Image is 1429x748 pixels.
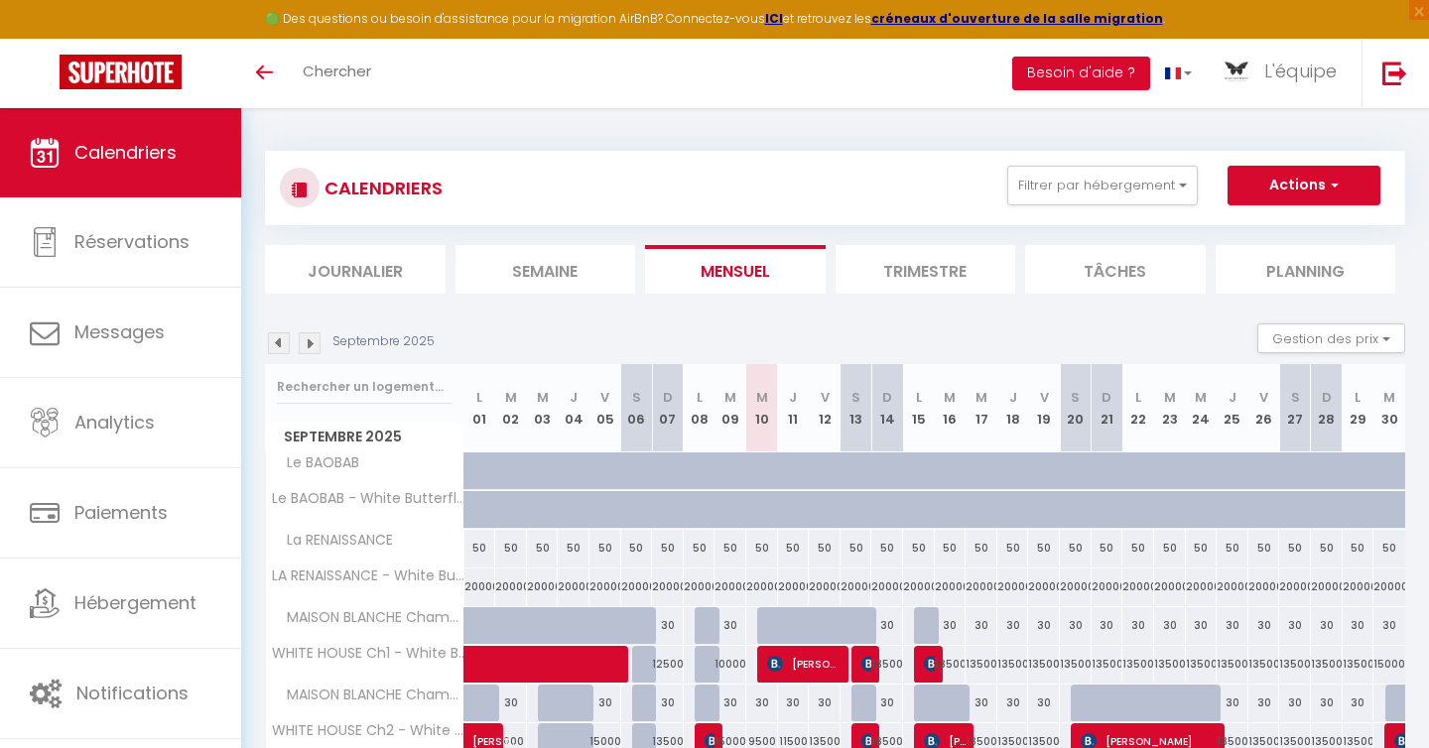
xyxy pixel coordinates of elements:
div: 20000 [903,568,935,605]
div: 50 [495,530,527,566]
div: 20000 [1186,568,1218,605]
th: 18 [997,364,1029,452]
div: 20000 [558,568,589,605]
div: 50 [997,530,1029,566]
div: 20000 [1060,568,1092,605]
div: 30 [1217,685,1248,721]
div: 50 [1311,530,1343,566]
abbr: J [1009,388,1017,407]
span: Le BAOBAB [269,452,364,474]
div: 30 [1311,685,1343,721]
div: 50 [1248,530,1280,566]
th: 15 [903,364,935,452]
div: 30 [652,607,684,644]
th: 01 [464,364,496,452]
span: La RENAISSANCE [269,530,398,552]
div: 50 [809,530,841,566]
div: 30 [1248,685,1280,721]
div: 50 [841,530,872,566]
div: 13500 [1217,646,1248,683]
th: 07 [652,364,684,452]
div: 30 [871,685,903,721]
div: 20000 [589,568,621,605]
li: Planning [1216,245,1396,294]
div: 13500 [1248,646,1280,683]
div: 20000 [1028,568,1060,605]
div: 20000 [1279,568,1311,605]
abbr: M [1164,388,1176,407]
div: 30 [1122,607,1154,644]
th: 04 [558,364,589,452]
th: 05 [589,364,621,452]
div: 30 [1060,607,1092,644]
span: [PERSON_NAME] [861,645,872,683]
div: 30 [997,685,1029,721]
th: 28 [1311,364,1343,452]
div: 30 [778,685,810,721]
div: 13500 [1311,646,1343,683]
div: 50 [621,530,653,566]
abbr: M [975,388,987,407]
abbr: M [537,388,549,407]
div: 13500 [935,646,967,683]
div: 13500 [1060,646,1092,683]
th: 03 [527,364,559,452]
div: 30 [1217,607,1248,644]
span: L'équipe [1264,59,1337,83]
abbr: J [1229,388,1236,407]
div: 13500 [871,646,903,683]
div: 20000 [997,568,1029,605]
a: ... L'équipe [1207,39,1362,108]
div: 50 [935,530,967,566]
th: 26 [1248,364,1280,452]
div: 13500 [1186,646,1218,683]
div: 50 [871,530,903,566]
th: 24 [1186,364,1218,452]
div: 30 [1343,685,1374,721]
div: 20000 [714,568,746,605]
abbr: M [505,388,517,407]
abbr: V [1040,388,1049,407]
div: 50 [1122,530,1154,566]
div: 30 [714,607,746,644]
div: 50 [1060,530,1092,566]
abbr: V [600,388,609,407]
div: 50 [1186,530,1218,566]
abbr: D [1322,388,1332,407]
span: Notifications [76,681,189,705]
div: 50 [746,530,778,566]
abbr: V [821,388,830,407]
th: 16 [935,364,967,452]
div: 20000 [495,568,527,605]
abbr: M [724,388,736,407]
div: 10000 [714,646,746,683]
div: 30 [871,607,903,644]
div: 30 [1373,607,1405,644]
div: 30 [1028,685,1060,721]
abbr: J [570,388,578,407]
div: 13500 [1343,646,1374,683]
span: Analytics [74,410,155,435]
li: Mensuel [645,245,826,294]
div: 30 [1279,607,1311,644]
div: 50 [1279,530,1311,566]
th: 11 [778,364,810,452]
abbr: M [1383,388,1395,407]
abbr: S [632,388,641,407]
div: 13500 [997,646,1029,683]
button: Gestion des prix [1257,323,1405,353]
div: 50 [464,530,496,566]
div: 20000 [778,568,810,605]
div: 20000 [1092,568,1123,605]
th: 20 [1060,364,1092,452]
th: 25 [1217,364,1248,452]
th: 27 [1279,364,1311,452]
div: 50 [589,530,621,566]
div: 20000 [746,568,778,605]
div: 30 [1311,607,1343,644]
span: Messages [74,319,165,344]
div: 20000 [841,568,872,605]
div: 30 [809,685,841,721]
abbr: L [476,388,482,407]
div: 20000 [1373,568,1405,605]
